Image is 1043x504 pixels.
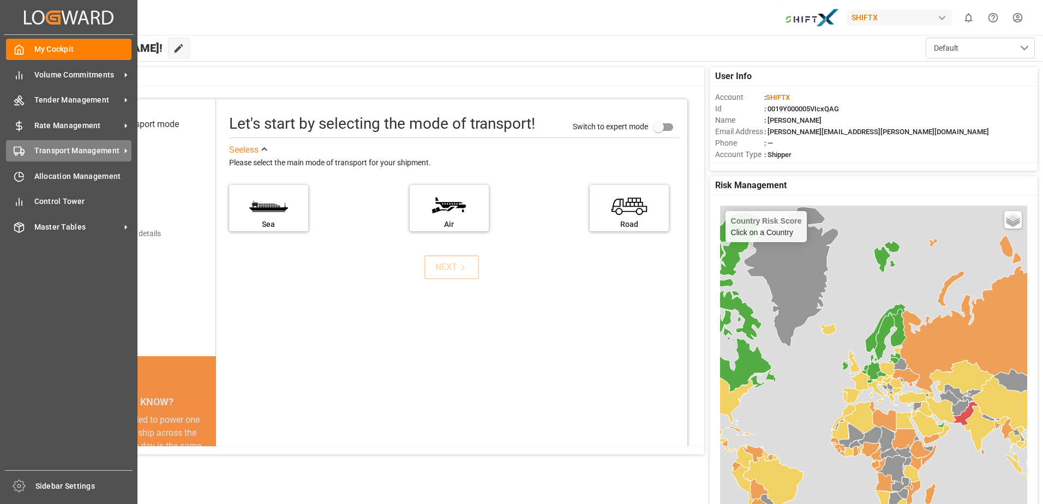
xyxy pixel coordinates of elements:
span: SHIFTX [766,93,790,101]
span: My Cockpit [34,44,132,55]
div: Air [415,219,483,230]
span: : — [764,139,773,147]
span: Name [715,115,764,126]
span: Account Type [715,149,764,160]
span: Master Tables [34,221,121,233]
h4: Country Risk Score [731,217,802,225]
div: Please select the main mode of transport for your shipment. [229,157,680,170]
span: Sidebar Settings [35,481,133,492]
span: : [PERSON_NAME][EMAIL_ADDRESS][PERSON_NAME][DOMAIN_NAME] [764,128,989,136]
div: Road [595,219,663,230]
div: Let's start by selecting the mode of transport! [229,112,535,135]
button: show 0 new notifications [956,5,981,30]
div: See less [229,143,259,157]
span: Transport Management [34,145,121,157]
button: NEXT [424,255,479,279]
span: : [764,93,790,101]
span: Id [715,103,764,115]
a: Control Tower [6,191,131,212]
span: Control Tower [34,196,132,207]
span: Volume Commitments [34,69,121,81]
img: Bildschirmfoto%202024-11-13%20um%2009.31.44.png_1731487080.png [785,8,840,27]
span: : 0019Y000005VIcxQAG [764,105,839,113]
div: Sea [235,219,303,230]
button: Help Center [981,5,1005,30]
a: My Cockpit [6,39,131,60]
span: Account [715,92,764,103]
span: Default [934,43,958,54]
div: NEXT [435,261,469,274]
span: : [PERSON_NAME] [764,116,822,124]
span: Tender Management [34,94,121,106]
span: Allocation Management [34,171,132,182]
span: Risk Management [715,179,787,192]
span: : Shipper [764,151,792,159]
span: Hello [PERSON_NAME]! [45,38,163,58]
span: User Info [715,70,752,83]
button: SHIFTX [847,7,956,28]
a: Allocation Management [6,165,131,187]
span: Rate Management [34,120,121,131]
span: Email Address [715,126,764,137]
span: Switch to expert mode [573,122,648,130]
div: Click on a Country [731,217,802,237]
button: open menu [926,38,1035,58]
a: Layers [1004,211,1022,229]
span: Phone [715,137,764,149]
div: SHIFTX [847,10,952,26]
div: Add shipping details [93,228,161,239]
